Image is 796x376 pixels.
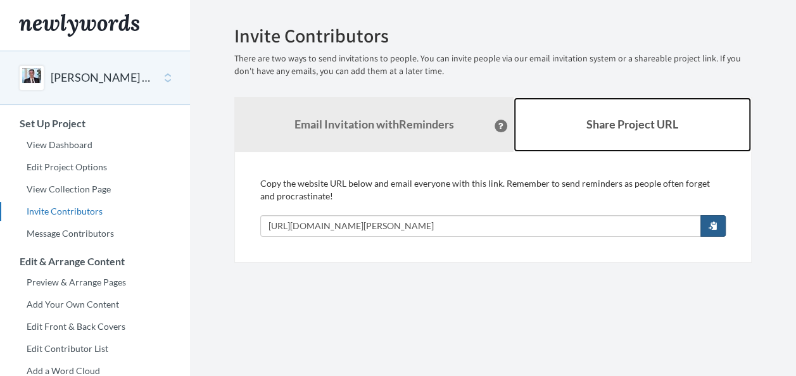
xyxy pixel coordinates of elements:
[25,9,71,20] span: Support
[234,25,752,46] h2: Invite Contributors
[234,53,752,78] p: There are two ways to send invitations to people. You can invite people via our email invitation ...
[51,70,153,86] button: [PERSON_NAME] 80th Birthday - SECRET PROJECT 😉
[260,177,726,237] div: Copy the website URL below and email everyone with this link. Remember to send reminders as peopl...
[1,256,190,267] h3: Edit & Arrange Content
[294,117,454,131] strong: Email Invitation with Reminders
[586,117,678,131] b: Share Project URL
[19,14,139,37] img: Newlywords logo
[1,118,190,129] h3: Set Up Project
